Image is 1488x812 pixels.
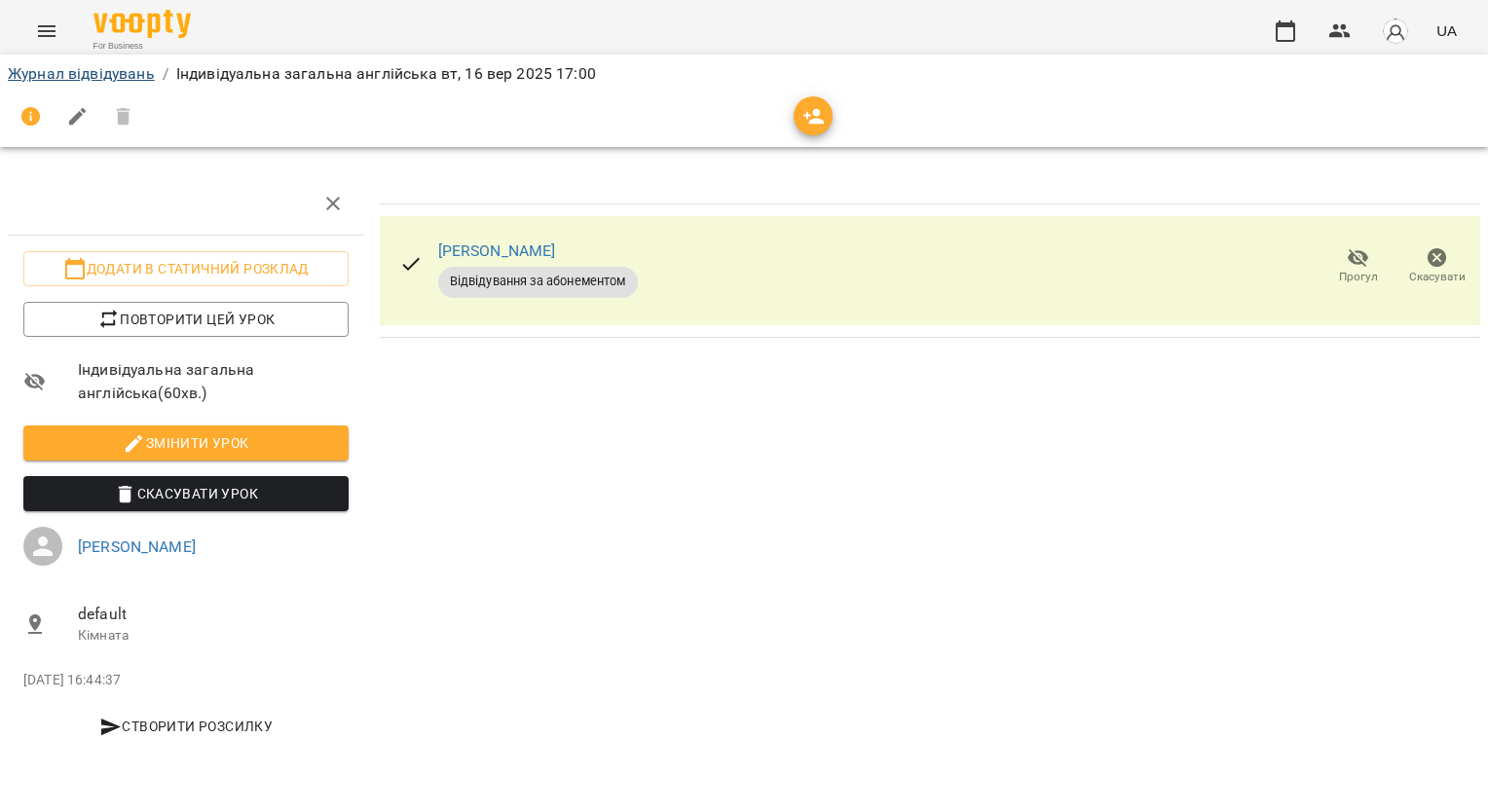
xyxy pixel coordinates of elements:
[1409,269,1466,285] span: Скасувати
[78,358,349,404] span: Індивідуальна загальна англійська ( 60 хв. )
[39,308,333,331] span: Повторити цей урок
[163,62,168,86] li: /
[8,62,1480,86] nav: breadcrumb
[1382,18,1409,45] img: avatar_s.png
[23,476,349,511] button: Скасувати Урок
[438,241,556,260] a: [PERSON_NAME]
[438,273,638,290] span: Відвідування за абонементом
[78,603,349,626] span: default
[8,64,155,83] a: Журнал відвідувань
[23,709,349,744] button: Створити розсилку
[39,257,333,280] span: Додати в статичний розклад
[1319,240,1397,294] button: Прогул
[39,431,333,455] span: Змінити урок
[78,626,349,646] p: Кімната
[31,715,341,738] span: Створити розсилку
[23,425,349,461] button: Змінити урок
[23,302,349,337] button: Повторити цей урок
[78,537,196,556] a: [PERSON_NAME]
[23,251,349,286] button: Додати в статичний розклад
[176,62,596,86] p: Індивідуальна загальна англійська вт, 16 вер 2025 17:00
[93,10,191,38] img: Voopty Logo
[93,40,191,53] span: For Business
[1339,269,1378,285] span: Прогул
[23,8,70,55] button: Menu
[39,482,333,505] span: Скасувати Урок
[1436,20,1457,41] span: UA
[1429,13,1465,49] button: UA
[1397,240,1476,294] button: Скасувати
[23,671,349,690] p: [DATE] 16:44:37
